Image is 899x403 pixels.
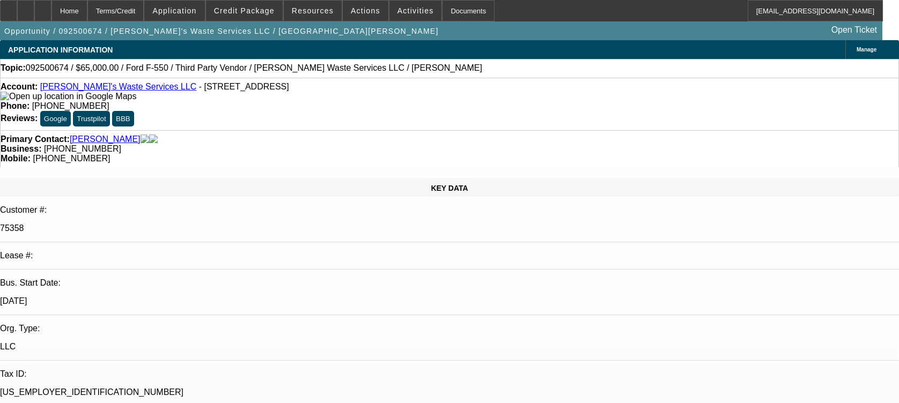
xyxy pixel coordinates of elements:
span: Resources [292,6,334,15]
button: Actions [343,1,388,21]
span: APPLICATION INFORMATION [8,46,113,54]
strong: Business: [1,144,41,153]
img: Open up location in Google Maps [1,92,136,101]
span: [PHONE_NUMBER] [33,154,110,163]
a: [PERSON_NAME] [70,135,141,144]
a: [PERSON_NAME]'s Waste Services LLC [40,82,196,91]
a: View Google Maps [1,92,136,101]
strong: Primary Contact: [1,135,70,144]
strong: Topic: [1,63,26,73]
span: 092500674 / $65,000.00 / Ford F-550 / Third Party Vendor / [PERSON_NAME] Waste Services LLC / [PE... [26,63,482,73]
strong: Account: [1,82,38,91]
span: Manage [857,47,876,53]
span: Actions [351,6,380,15]
span: Activities [397,6,434,15]
button: Activities [389,1,442,21]
strong: Mobile: [1,154,31,163]
img: facebook-icon.png [141,135,149,144]
span: - [STREET_ADDRESS] [199,82,289,91]
span: [PHONE_NUMBER] [32,101,109,110]
button: BBB [112,111,134,126]
span: [PHONE_NUMBER] [44,144,121,153]
span: KEY DATA [431,184,468,192]
button: Google [40,111,71,126]
strong: Phone: [1,101,30,110]
a: Open Ticket [827,21,881,39]
strong: Reviews: [1,114,38,123]
button: Trustpilot [73,111,109,126]
button: Credit Package [206,1,283,21]
button: Resources [284,1,342,21]
span: Opportunity / 092500674 / [PERSON_NAME]'s Waste Services LLC / [GEOGRAPHIC_DATA][PERSON_NAME] [4,27,439,35]
span: Application [152,6,196,15]
button: Application [144,1,204,21]
span: Credit Package [214,6,275,15]
img: linkedin-icon.png [149,135,158,144]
